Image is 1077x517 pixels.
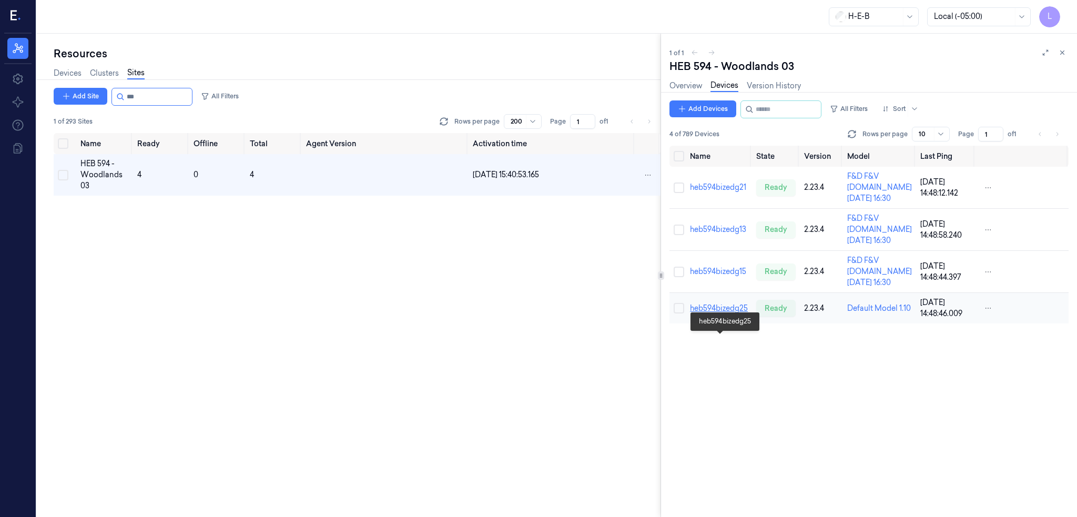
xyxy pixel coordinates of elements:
a: Version History [747,80,801,92]
button: Select row [58,170,68,180]
span: of 1 [1008,129,1024,139]
button: Select row [674,225,684,235]
span: 4 of 789 Devices [669,129,719,139]
button: Select all [674,151,684,161]
button: Select row [674,183,684,193]
button: Add Site [54,88,107,105]
div: [DATE] 14:48:12.142 [920,177,971,199]
th: Ready [133,133,189,154]
span: 4 [137,170,141,179]
th: Offline [189,133,246,154]
th: Version [800,146,843,167]
p: Rows per page [454,117,500,126]
th: Total [246,133,302,154]
span: Page [958,129,974,139]
div: 2.23.4 [804,266,839,277]
th: Agent Version [302,133,469,154]
button: All Filters [197,88,243,105]
th: Activation time [469,133,636,154]
div: F&D F&V [DOMAIN_NAME] [DATE] 16:30 [847,171,912,204]
span: 1 of 1 [669,48,684,57]
span: 1 of 293 Sites [54,117,93,126]
nav: pagination [1033,127,1064,141]
div: [DATE] 14:48:44.397 [920,261,971,283]
span: 4 [250,170,254,179]
div: [DATE] 14:48:58.240 [920,219,971,241]
button: Add Devices [669,100,736,117]
button: Select row [674,303,684,313]
div: 2.23.4 [804,182,839,193]
th: Model [843,146,916,167]
span: Page [550,117,566,126]
div: Default Model 1.10 [847,303,912,314]
div: 2.23.4 [804,303,839,314]
nav: pagination [625,114,656,129]
div: ready [756,221,796,238]
button: Select all [58,138,68,149]
th: Name [686,146,752,167]
a: heb594bizedg25 [690,303,748,313]
a: Sites [127,67,145,79]
div: HEB 594 - Woodlands 03 [80,158,129,191]
a: Clusters [90,68,119,79]
div: ready [756,263,796,280]
button: L [1039,6,1060,27]
div: HEB 594 - Woodlands 03 [669,59,794,74]
span: of 1 [600,117,616,126]
span: 0 [194,170,198,179]
button: Select row [674,267,684,277]
p: Rows per page [862,129,908,139]
div: [DATE] 14:48:46.009 [920,297,971,319]
th: State [752,146,800,167]
span: [DATE] 15:40:53.165 [473,170,539,179]
div: Resources [54,46,661,61]
a: Devices [710,80,738,92]
a: Devices [54,68,82,79]
div: F&D F&V [DOMAIN_NAME] [DATE] 16:30 [847,213,912,246]
a: heb594bizedg21 [690,183,746,192]
th: Last Ping [916,146,976,167]
button: All Filters [826,100,872,117]
div: ready [756,300,796,317]
div: 2.23.4 [804,224,839,235]
th: Name [76,133,133,154]
div: F&D F&V [DOMAIN_NAME] [DATE] 16:30 [847,255,912,288]
a: heb594bizedg13 [690,225,746,234]
a: Overview [669,80,702,92]
a: heb594bizedg15 [690,267,746,276]
div: ready [756,179,796,196]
